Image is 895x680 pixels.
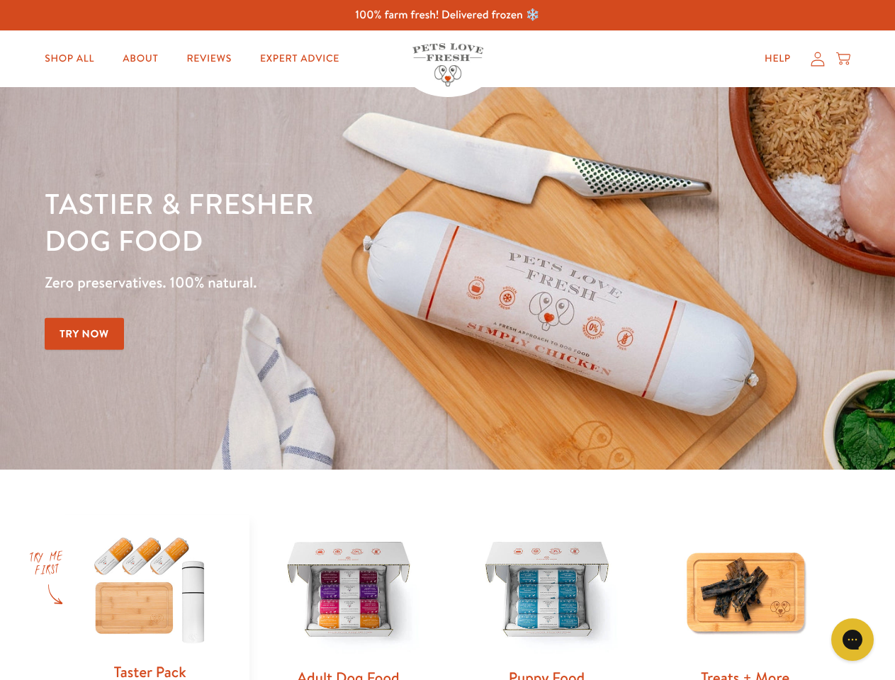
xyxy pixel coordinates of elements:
[753,45,802,73] a: Help
[111,45,169,73] a: About
[33,45,106,73] a: Shop All
[45,318,124,350] a: Try Now
[45,185,582,259] h1: Tastier & fresher dog food
[45,270,582,295] p: Zero preservatives. 100% natural.
[412,43,483,86] img: Pets Love Fresh
[175,45,242,73] a: Reviews
[824,613,881,666] iframe: Gorgias live chat messenger
[249,45,351,73] a: Expert Advice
